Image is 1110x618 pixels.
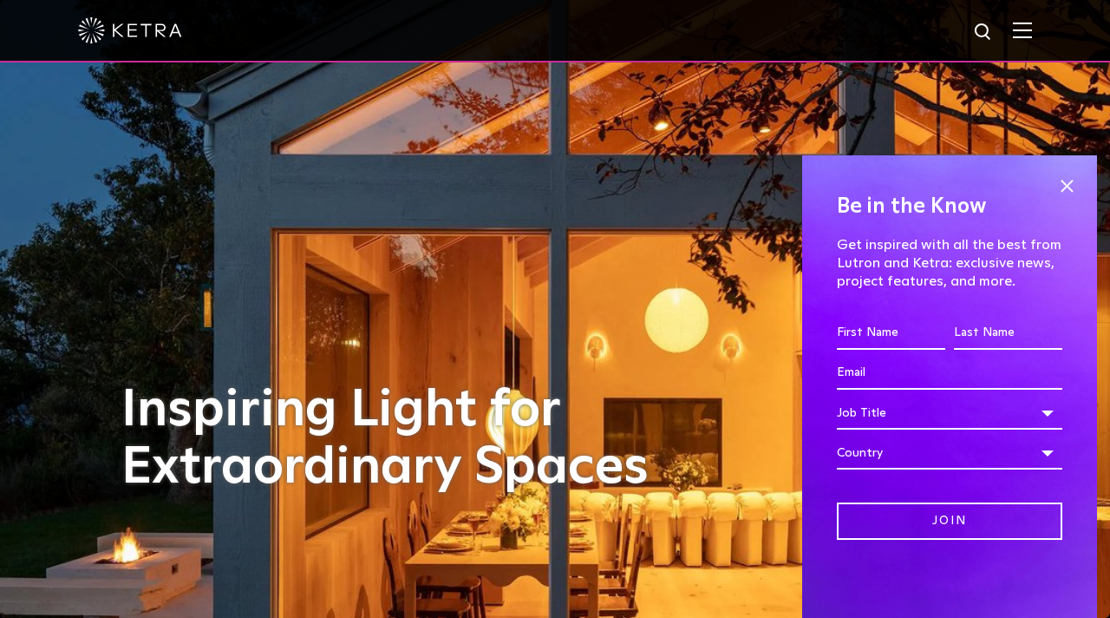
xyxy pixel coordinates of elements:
img: search icon [973,22,995,43]
h4: Be in the Know [837,190,1062,223]
div: Job Title [837,397,1062,430]
div: Country [837,437,1062,470]
h1: Inspiring Light for Extraordinary Spaces [121,382,685,496]
p: Get inspired with all the best from Lutron and Ketra: exclusive news, project features, and more. [837,236,1062,290]
input: Last Name [954,317,1062,350]
img: Hamburger%20Nav.svg [1013,22,1032,38]
input: First Name [837,317,945,350]
input: Email [837,357,1062,390]
img: ketra-logo-2019-white [78,17,182,43]
input: Join [837,503,1062,540]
